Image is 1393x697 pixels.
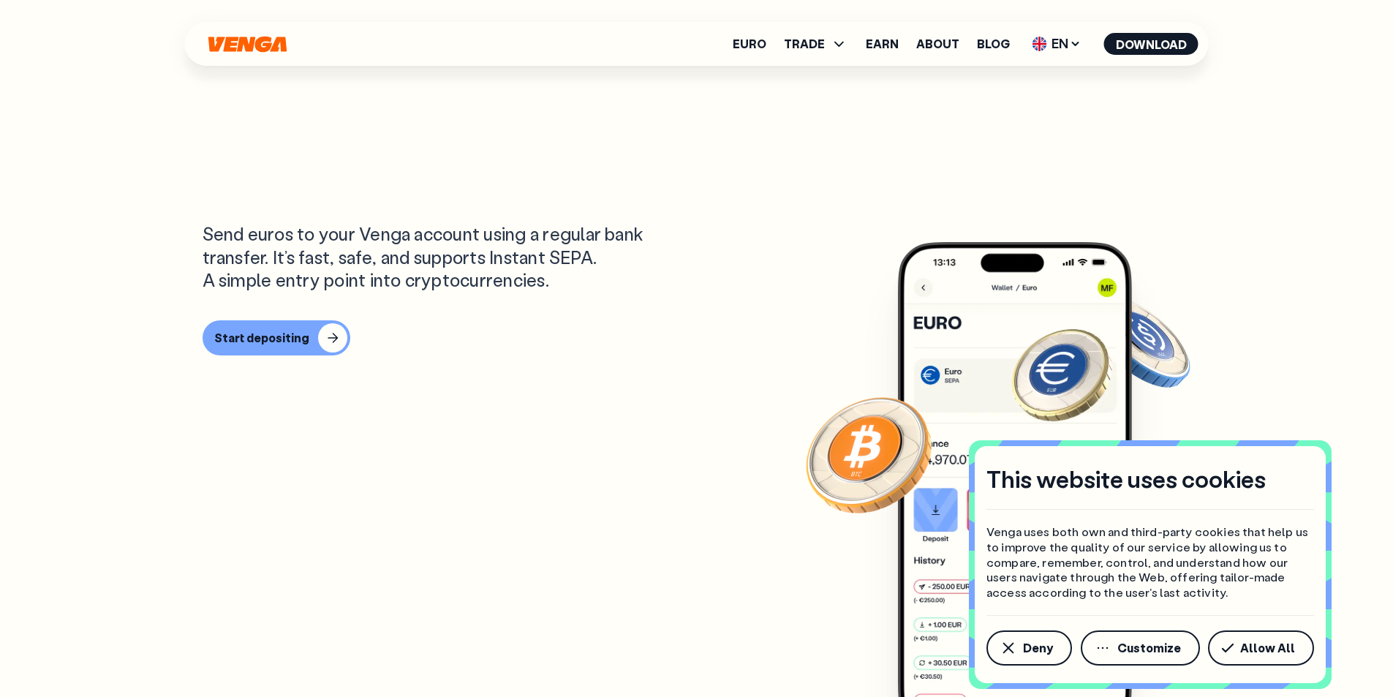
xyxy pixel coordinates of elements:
[1117,642,1181,654] span: Customize
[916,38,959,50] a: About
[1088,290,1193,395] img: USDC coin
[803,388,935,520] img: Bitcoin
[986,464,1266,494] h4: This website uses cookies
[784,35,848,53] span: TRADE
[207,36,289,53] svg: Home
[1033,37,1047,51] img: flag-uk
[203,320,350,355] button: Start depositing
[1208,630,1314,666] button: Allow All
[203,222,665,291] p: Send euros to your Venga account using a regular bank transfer. It’s fast, safe, and supports Ins...
[1104,33,1198,55] button: Download
[1027,32,1087,56] span: EN
[1023,642,1053,654] span: Deny
[1081,630,1200,666] button: Customize
[986,524,1314,600] p: Venga uses both own and third-party cookies that help us to improve the quality of our service by...
[1240,642,1295,654] span: Allow All
[733,38,766,50] a: Euro
[784,38,825,50] span: TRADE
[977,38,1010,50] a: Blog
[203,320,1191,355] a: Start depositing
[986,630,1072,666] button: Deny
[214,331,309,345] div: Start depositing
[866,38,899,50] a: Earn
